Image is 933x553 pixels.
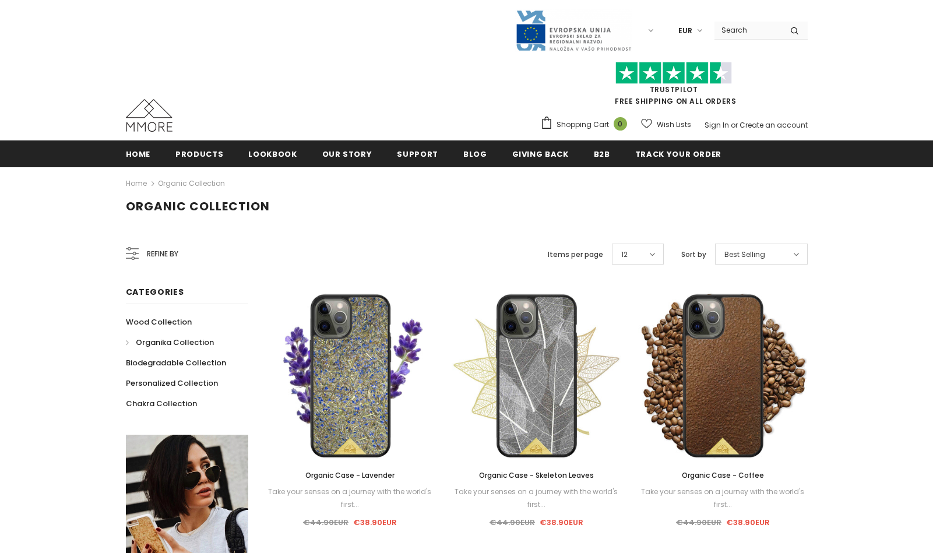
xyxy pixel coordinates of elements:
a: Products [175,140,223,167]
span: €44.90EUR [676,517,721,528]
a: Biodegradable Collection [126,353,226,373]
a: Create an account [740,120,808,130]
span: Biodegradable Collection [126,357,226,368]
span: Track your order [635,149,721,160]
a: Organic Case - Coffee [638,469,807,482]
a: Home [126,140,151,167]
a: Trustpilot [650,84,698,94]
span: 0 [614,117,627,131]
a: Organic Case - Lavender [266,469,435,482]
a: Track your order [635,140,721,167]
span: Blog [463,149,487,160]
img: Javni Razpis [515,9,632,52]
a: Wood Collection [126,312,192,332]
span: Best Selling [724,249,765,260]
div: Take your senses on a journey with the world's first... [266,485,435,511]
a: Our Story [322,140,372,167]
span: Home [126,149,151,160]
a: Giving back [512,140,569,167]
a: Chakra Collection [126,393,197,414]
a: Home [126,177,147,191]
label: Sort by [681,249,706,260]
span: or [731,120,738,130]
a: Javni Razpis [515,25,632,35]
span: €44.90EUR [303,517,348,528]
a: Blog [463,140,487,167]
a: support [397,140,438,167]
span: Wood Collection [126,316,192,327]
span: Wish Lists [657,119,691,131]
span: Our Story [322,149,372,160]
img: MMORE Cases [126,99,172,132]
span: Organika Collection [136,337,214,348]
a: Organika Collection [126,332,214,353]
div: Take your senses on a journey with the world's first... [452,485,621,511]
span: Refine by [147,248,178,260]
label: Items per page [548,249,603,260]
span: Organic Case - Lavender [305,470,395,480]
div: Take your senses on a journey with the world's first... [638,485,807,511]
span: 12 [621,249,628,260]
a: Lookbook [248,140,297,167]
span: Personalized Collection [126,378,218,389]
span: €38.90EUR [726,517,770,528]
span: Organic Case - Coffee [682,470,764,480]
span: EUR [678,25,692,37]
span: Organic Case - Skeleton Leaves [479,470,594,480]
a: Wish Lists [641,114,691,135]
input: Search Site [714,22,781,38]
a: Personalized Collection [126,373,218,393]
span: €44.90EUR [490,517,535,528]
span: B2B [594,149,610,160]
span: support [397,149,438,160]
span: €38.90EUR [540,517,583,528]
a: Organic Case - Skeleton Leaves [452,469,621,482]
span: Categories [126,286,184,298]
span: Products [175,149,223,160]
span: Giving back [512,149,569,160]
span: Lookbook [248,149,297,160]
span: FREE SHIPPING ON ALL ORDERS [540,67,808,106]
a: Sign In [705,120,729,130]
span: Chakra Collection [126,398,197,409]
span: Shopping Cart [557,119,609,131]
span: €38.90EUR [353,517,397,528]
a: Shopping Cart 0 [540,116,633,133]
a: Organic Collection [158,178,225,188]
span: Organic Collection [126,198,270,214]
img: Trust Pilot Stars [615,62,732,84]
a: B2B [594,140,610,167]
